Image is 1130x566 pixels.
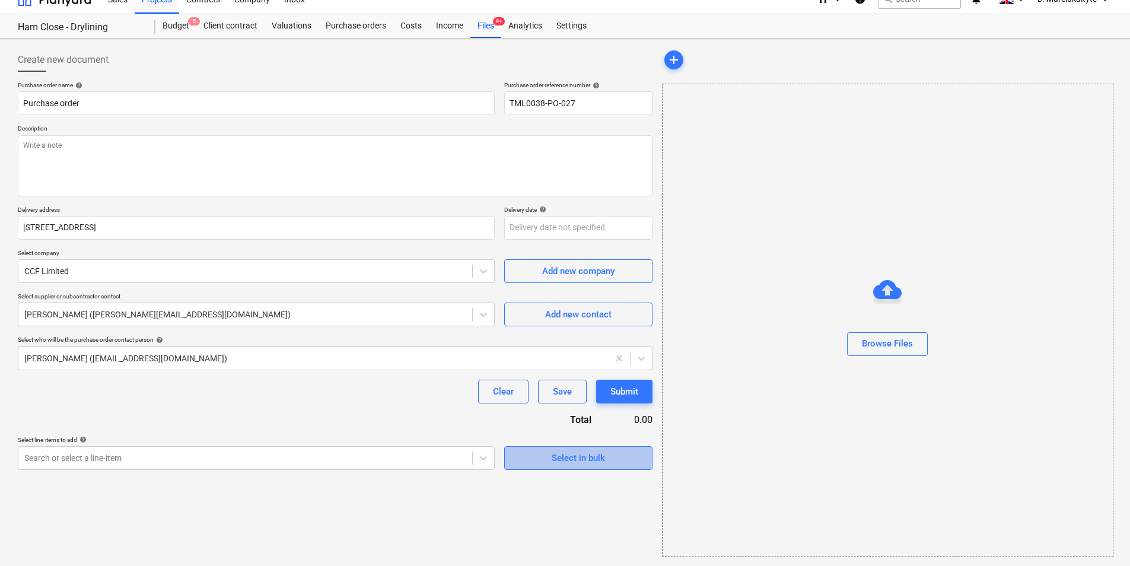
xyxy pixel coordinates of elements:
[667,53,681,67] span: add
[265,14,319,38] a: Valuations
[18,91,495,115] input: Document name
[155,14,196,38] div: Budget
[610,413,652,427] div: 0.00
[504,446,652,470] button: Select in bulk
[498,413,611,427] div: Total
[196,14,265,38] a: Client contract
[501,14,549,38] a: Analytics
[596,380,652,403] button: Submit
[18,216,495,240] input: Delivery address
[662,84,1113,557] div: Browse Files
[470,14,501,38] div: Files
[155,14,196,38] a: Budget5
[154,336,163,344] span: help
[542,263,615,279] div: Add new company
[610,384,638,399] div: Submit
[862,336,913,351] div: Browse Files
[504,81,652,89] div: Purchase order reference number
[493,17,505,26] span: 9+
[18,336,652,344] div: Select who will be the purchase order contact person
[537,206,546,213] span: help
[504,91,652,115] input: Reference number
[188,17,200,26] span: 5
[18,206,495,216] p: Delivery address
[493,384,514,399] div: Clear
[18,292,495,303] p: Select supplier or subcontractor contact
[18,53,109,67] span: Create new document
[504,206,652,214] div: Delivery date
[18,436,495,444] div: Select line-items to add
[590,82,600,89] span: help
[538,380,587,403] button: Save
[73,82,82,89] span: help
[393,14,429,38] a: Costs
[319,14,393,38] a: Purchase orders
[18,81,495,89] div: Purchase order name
[504,303,652,326] button: Add new contact
[549,14,594,38] a: Settings
[470,14,501,38] a: Files9+
[478,380,529,403] button: Clear
[504,259,652,283] button: Add new company
[18,21,141,34] div: Ham Close - Drylining
[847,332,928,356] button: Browse Files
[77,436,87,443] span: help
[1071,509,1130,566] iframe: Chat Widget
[429,14,470,38] a: Income
[504,216,652,240] input: Delivery date not specified
[553,384,572,399] div: Save
[18,125,652,135] p: Description
[552,450,605,466] div: Select in bulk
[18,249,495,259] p: Select company
[545,307,612,322] div: Add new contact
